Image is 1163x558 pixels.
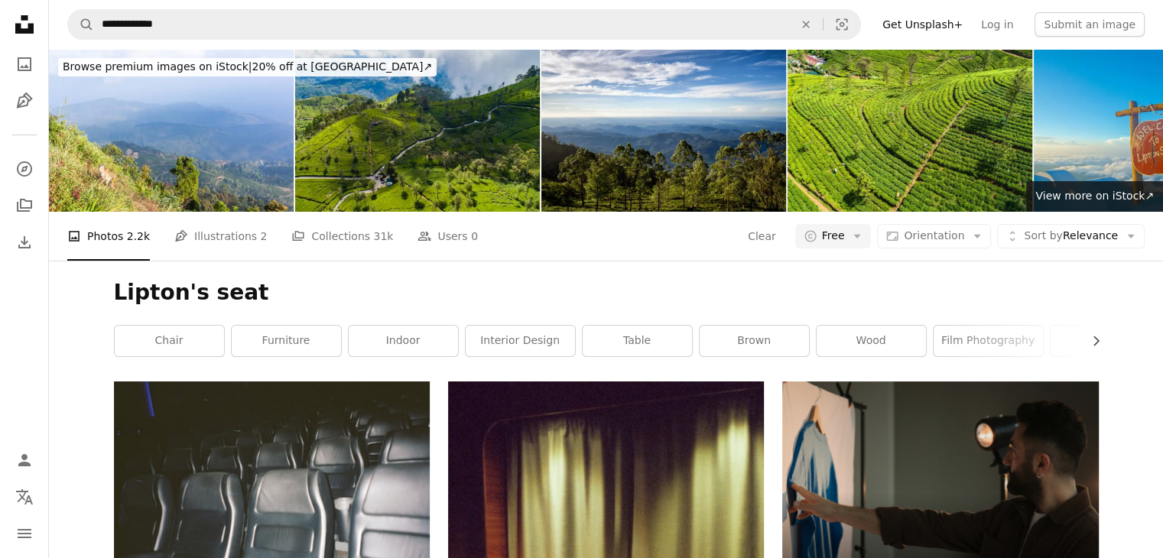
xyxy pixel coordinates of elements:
[700,326,809,356] a: brown
[417,212,478,261] a: Users 0
[114,479,430,493] a: a row of empty seats in an auditorium
[9,86,40,116] a: Illustrations
[824,10,860,39] button: Visual search
[9,445,40,475] a: Log in / Sign up
[68,10,94,39] button: Search Unsplash
[9,227,40,258] a: Download History
[877,224,991,248] button: Orientation
[373,228,393,245] span: 31k
[788,49,1032,212] img: Aerial. Famous green tea plantation landscape view from Lipton's Seat, Haputale, Sri Lanka.
[114,279,1099,307] h1: Lipton's seat
[997,224,1145,248] button: Sort byRelevance
[934,326,1043,356] a: film photography
[1082,326,1099,356] button: scroll list to the right
[9,518,40,549] button: Menu
[261,228,268,245] span: 2
[9,9,40,43] a: Home — Unsplash
[49,49,294,212] img: Lipton's Seat viewpoint
[63,60,252,73] span: Browse premium images on iStock |
[1035,12,1145,37] button: Submit an image
[115,326,224,356] a: chair
[9,482,40,512] button: Language
[349,326,458,356] a: indoor
[583,326,692,356] a: table
[295,49,540,212] img: Aerial. Famous green tea plantation landscape view from Lipton's Seat, Haputale, Sri Lanka.
[822,229,845,244] span: Free
[541,49,786,212] img: Lipton's Seat, Sri Lanka
[904,229,964,242] span: Orientation
[67,9,861,40] form: Find visuals sitewide
[1051,326,1160,356] a: film
[1024,229,1062,242] span: Sort by
[9,154,40,184] a: Explore
[972,12,1022,37] a: Log in
[466,326,575,356] a: interior design
[63,60,432,73] span: 20% off at [GEOGRAPHIC_DATA] ↗
[9,190,40,221] a: Collections
[795,224,872,248] button: Free
[291,212,393,261] a: Collections 31k
[789,10,823,39] button: Clear
[873,12,972,37] a: Get Unsplash+
[1026,181,1163,212] a: View more on iStock↗
[174,212,267,261] a: Illustrations 2
[471,228,478,245] span: 0
[817,326,926,356] a: wood
[9,49,40,79] a: Photos
[1024,229,1118,244] span: Relevance
[49,49,446,86] a: Browse premium images on iStock|20% off at [GEOGRAPHIC_DATA]↗
[232,326,341,356] a: furniture
[747,224,777,248] button: Clear
[1035,190,1154,202] span: View more on iStock ↗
